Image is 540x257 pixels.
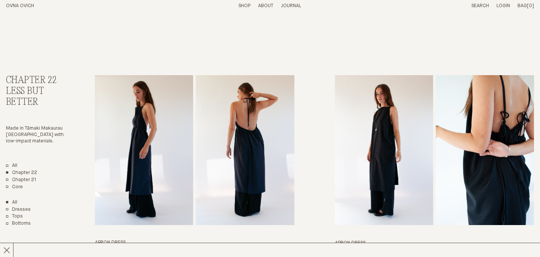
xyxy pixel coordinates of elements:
[6,207,31,213] a: Dresses
[6,184,23,190] a: Core
[6,170,37,176] a: Chapter 22
[6,163,17,169] a: All
[258,3,273,9] summary: About
[6,75,67,86] h2: Chapter 22
[517,3,527,8] span: Bag
[496,3,510,8] a: Login
[6,3,34,8] a: Home
[6,125,67,145] p: Made in Tāmaki Makaurau [GEOGRAPHIC_DATA] with low-impact materials.
[95,240,294,246] h3: Apron Dress
[6,200,17,206] a: Show All
[335,75,433,225] img: Apron Dress
[6,221,31,227] a: Bottoms
[527,3,534,8] span: [0]
[281,3,301,8] a: Journal
[6,177,36,183] a: Chapter 21
[471,3,489,8] a: Search
[6,213,23,220] a: Tops
[238,3,250,8] a: Shop
[6,86,67,108] h3: Less But Better
[335,240,534,246] h3: Apron Dress
[95,75,193,225] img: Apron Dress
